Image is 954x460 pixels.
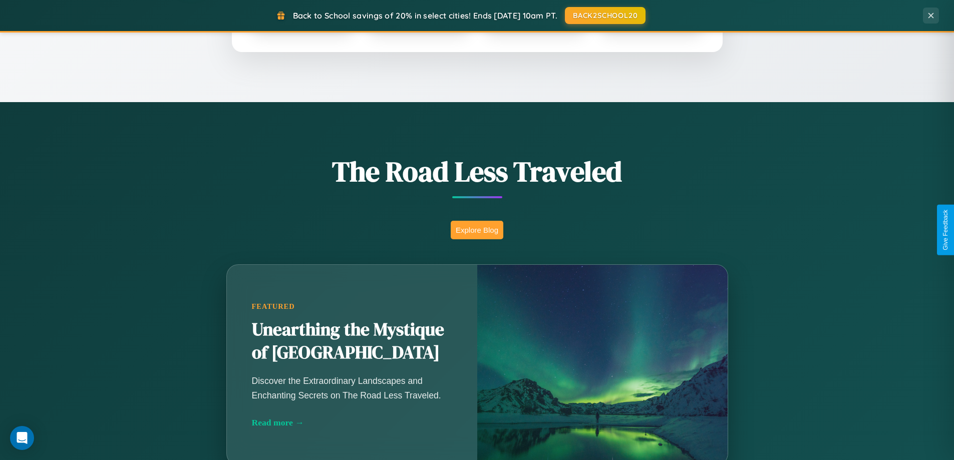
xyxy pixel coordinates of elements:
[451,221,503,239] button: Explore Blog
[252,417,452,428] div: Read more →
[177,152,778,191] h1: The Road Less Traveled
[10,426,34,450] div: Open Intercom Messenger
[293,11,557,21] span: Back to School savings of 20% in select cities! Ends [DATE] 10am PT.
[252,318,452,364] h2: Unearthing the Mystique of [GEOGRAPHIC_DATA]
[252,374,452,402] p: Discover the Extraordinary Landscapes and Enchanting Secrets on The Road Less Traveled.
[565,7,646,24] button: BACK2SCHOOL20
[942,210,949,250] div: Give Feedback
[252,302,452,311] div: Featured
